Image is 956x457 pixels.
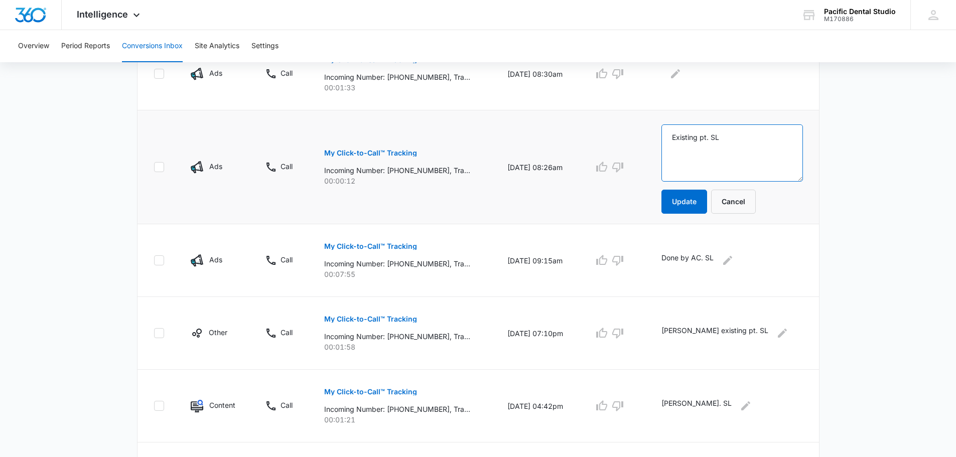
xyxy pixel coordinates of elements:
button: Edit Comments [738,398,754,414]
td: [DATE] 09:15am [495,224,581,297]
button: Edit Comments [667,66,684,82]
p: 00:01:21 [324,414,483,425]
td: [DATE] 08:26am [495,110,581,224]
button: My Click-to-Call™ Tracking [324,234,417,258]
p: Call [281,327,293,338]
p: [PERSON_NAME] existing pt. SL [661,325,768,341]
p: Incoming Number: [PHONE_NUMBER], Tracking Number: [PHONE_NUMBER], Ring To: [PHONE_NUMBER], Caller... [324,331,470,342]
p: Call [281,68,293,78]
p: Other [209,327,227,338]
p: Incoming Number: [PHONE_NUMBER], Tracking Number: [PHONE_NUMBER], Ring To: [PHONE_NUMBER], Caller... [324,72,470,82]
button: My Click-to-Call™ Tracking [324,307,417,331]
p: My Click-to-Call™ Tracking [324,149,417,157]
p: Incoming Number: [PHONE_NUMBER], Tracking Number: [PHONE_NUMBER], Ring To: [PHONE_NUMBER], Caller... [324,258,470,269]
p: Incoming Number: [PHONE_NUMBER], Tracking Number: [PHONE_NUMBER], Ring To: [PHONE_NUMBER], Caller... [324,165,470,176]
td: [DATE] 04:42pm [495,370,581,442]
p: Ads [209,161,222,172]
button: Period Reports [61,30,110,62]
p: 00:00:12 [324,176,483,186]
p: Call [281,400,293,410]
div: account id [824,16,896,23]
button: Overview [18,30,49,62]
p: My Click-to-Call™ Tracking [324,316,417,323]
button: Site Analytics [195,30,239,62]
p: Done by AC. SL [661,252,714,268]
p: 00:01:33 [324,82,483,93]
div: account name [824,8,896,16]
span: Intelligence [77,9,128,20]
p: 00:07:55 [324,269,483,279]
button: My Click-to-Call™ Tracking [324,141,417,165]
p: Ads [209,68,222,78]
p: My Click-to-Call™ Tracking [324,243,417,250]
p: Incoming Number: [PHONE_NUMBER], Tracking Number: [PHONE_NUMBER], Ring To: [PHONE_NUMBER], Caller... [324,404,470,414]
button: Edit Comments [774,325,790,341]
button: Conversions Inbox [122,30,183,62]
td: [DATE] 07:10pm [495,297,581,370]
p: Call [281,254,293,265]
p: Call [281,161,293,172]
p: 00:01:58 [324,342,483,352]
p: Content [209,400,235,410]
button: My Click-to-Call™ Tracking [324,380,417,404]
td: [DATE] 08:30am [495,38,581,110]
button: Update [661,190,707,214]
p: My Click-to-Call™ Tracking [324,388,417,395]
p: [PERSON_NAME]. SL [661,398,732,414]
p: Ads [209,254,222,265]
button: Edit Comments [720,252,736,268]
button: Cancel [711,190,756,214]
textarea: Existing pt. SL [661,124,802,182]
button: Settings [251,30,279,62]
